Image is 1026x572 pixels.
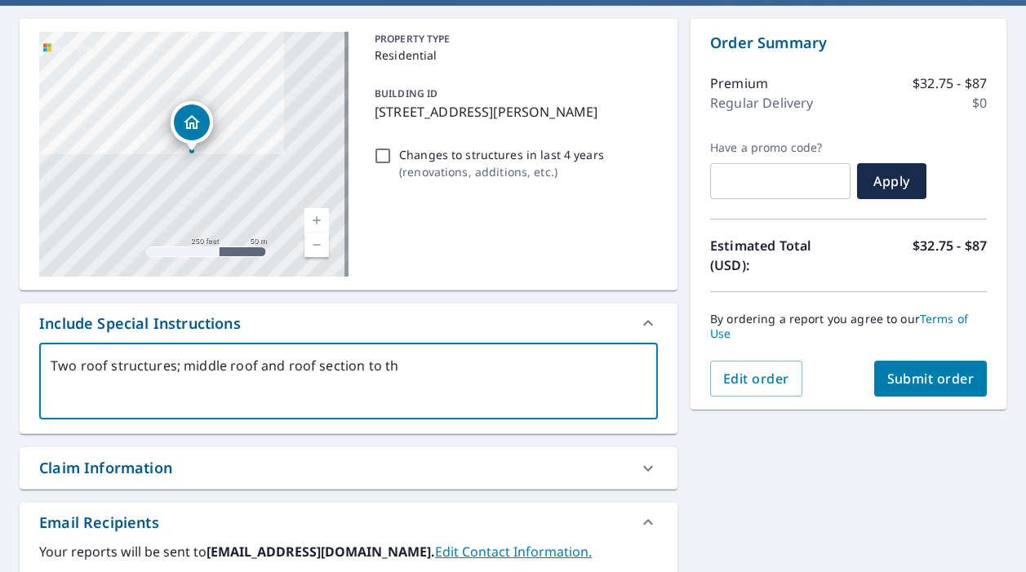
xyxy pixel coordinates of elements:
[171,101,213,152] div: Dropped pin, building 1, Residential property, 32 Amanda Ln Granville, NY 12832
[207,543,435,561] b: [EMAIL_ADDRESS][DOMAIN_NAME].
[887,370,975,388] span: Submit order
[710,311,968,341] a: Terms of Use
[375,47,651,64] p: Residential
[399,146,604,163] p: Changes to structures in last 4 years
[39,512,159,534] div: Email Recipients
[304,208,329,233] a: Current Level 17, Zoom In
[51,358,646,405] textarea: Two roof structures; middle roof and roof section to t
[375,102,651,122] p: [STREET_ADDRESS][PERSON_NAME]
[857,163,926,199] button: Apply
[710,32,987,54] p: Order Summary
[20,447,677,489] div: Claim Information
[710,361,802,397] button: Edit order
[39,542,658,561] label: Your reports will be sent to
[874,361,988,397] button: Submit order
[375,32,651,47] p: PROPERTY TYPE
[375,86,437,100] p: BUILDING ID
[20,304,677,343] div: Include Special Instructions
[710,236,849,275] p: Estimated Total (USD):
[399,163,604,180] p: ( renovations, additions, etc. )
[710,312,987,341] p: By ordering a report you agree to our
[913,73,987,93] p: $32.75 - $87
[723,370,789,388] span: Edit order
[710,140,851,155] label: Have a promo code?
[870,172,913,190] span: Apply
[39,313,241,335] div: Include Special Instructions
[710,93,813,113] p: Regular Delivery
[304,233,329,257] a: Current Level 17, Zoom Out
[972,93,987,113] p: $0
[435,543,592,561] a: EditContactInfo
[20,503,677,542] div: Email Recipients
[913,236,987,275] p: $32.75 - $87
[710,73,768,93] p: Premium
[39,457,172,479] div: Claim Information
